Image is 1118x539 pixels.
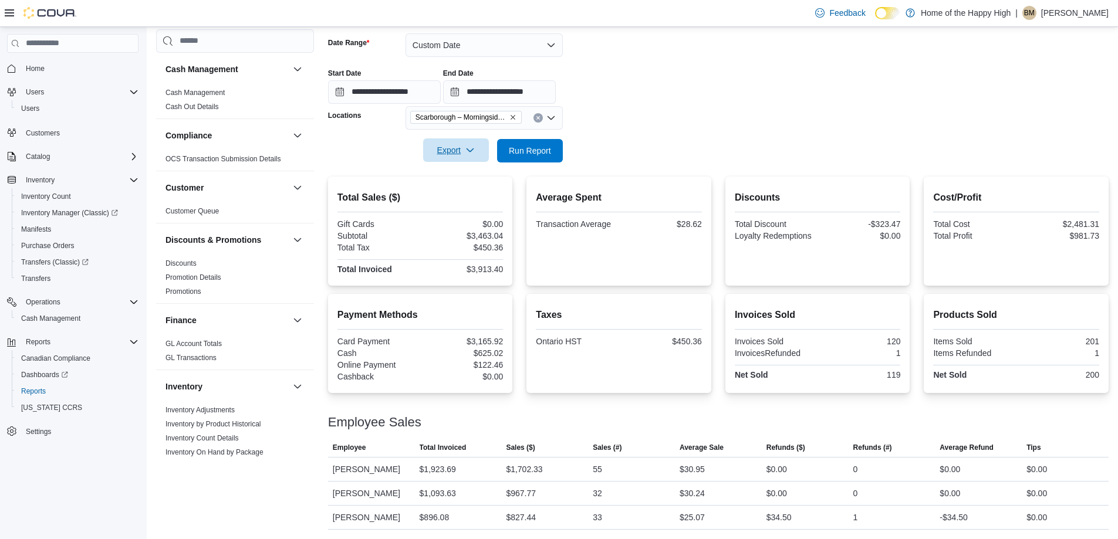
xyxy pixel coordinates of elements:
div: $0.00 [940,486,960,500]
label: Locations [328,111,362,120]
h2: Cost/Profit [933,191,1099,205]
div: $0.00 [1026,462,1047,476]
div: $30.95 [680,462,705,476]
span: Manifests [21,225,51,234]
span: Inventory Count [16,189,139,204]
button: Operations [2,294,143,310]
div: Items Refunded [933,348,1014,358]
a: Feedback [810,1,870,25]
a: Promotion Details [165,273,221,282]
div: InvoicesRefunded [735,348,815,358]
button: Custom Date [406,33,563,57]
span: Inventory On Hand by Package [165,448,264,457]
button: Clear input [533,113,543,123]
span: Customers [21,125,139,140]
span: Purchase Orders [21,241,75,250]
button: Manifests [12,221,143,238]
p: [PERSON_NAME] [1041,6,1109,20]
button: Finance [165,314,288,326]
div: -$323.47 [820,219,900,229]
span: Inventory [26,175,55,185]
button: Reports [2,334,143,350]
span: Total Invoiced [420,443,467,452]
span: Customers [26,128,60,138]
div: $1,093.63 [420,486,456,500]
span: Sales (#) [593,443,622,452]
button: Remove Scarborough – Morningside - Friendly Stranger from selection in this group [509,114,516,121]
a: Cash Management [165,89,225,97]
button: Customer [165,182,288,194]
span: Run Report [509,145,551,157]
span: Transfers (Classic) [21,257,89,267]
button: Export [423,138,489,162]
span: Manifests [16,222,139,236]
div: $450.36 [423,243,503,252]
span: Canadian Compliance [16,351,139,365]
div: 55 [593,462,602,476]
div: Total Profit [933,231,1014,240]
div: 120 [820,337,900,346]
a: OCS Transaction Submission Details [165,155,281,163]
a: Manifests [16,222,56,236]
div: Customer [156,204,314,223]
span: Refunds (#) [853,443,892,452]
button: Purchase Orders [12,238,143,254]
span: Cash Management [21,314,80,323]
h2: Invoices Sold [735,308,901,322]
button: Users [2,84,143,100]
a: Purchase Orders [16,239,79,253]
h3: Compliance [165,130,212,141]
div: Items Sold [933,337,1014,346]
div: $34.50 [766,510,792,524]
h2: Payment Methods [337,308,504,322]
span: Scarborough – Morningside - Friendly Stranger [410,111,522,124]
span: Dashboards [16,368,139,382]
span: Settings [21,424,139,439]
div: Compliance [156,152,314,171]
div: Cashback [337,372,418,381]
a: Inventory Count Details [165,434,239,442]
div: $25.07 [680,510,705,524]
button: Reports [21,335,55,349]
a: Cash Management [16,311,85,326]
input: Press the down key to open a popover containing a calendar. [443,80,556,104]
div: $0.00 [1026,486,1047,500]
div: 1 [1019,348,1099,358]
div: Cash [337,348,418,358]
button: Customer [291,181,305,195]
nav: Complex example [7,55,139,470]
span: [US_STATE] CCRS [21,403,82,412]
span: Inventory [21,173,139,187]
span: Reports [21,335,139,349]
button: Settings [2,423,143,440]
div: $28.62 [622,219,702,229]
span: Users [21,104,39,113]
label: Start Date [328,69,362,78]
h2: Discounts [735,191,901,205]
img: Cova [23,7,76,19]
div: 1 [820,348,900,358]
strong: Net Sold [735,370,768,379]
button: Users [21,85,49,99]
div: $0.00 [1026,510,1047,524]
button: Reports [12,383,143,399]
p: | [1015,6,1018,20]
button: Catalog [21,150,55,164]
a: Customers [21,126,65,140]
div: 32 [593,486,602,500]
span: Catalog [21,150,139,164]
span: Scarborough – Morningside - Friendly Stranger [416,111,507,123]
h3: Cash Management [165,63,238,75]
div: Online Payment [337,360,418,369]
div: Cash Management [156,86,314,118]
div: Britteney McLean [1022,6,1036,20]
div: $896.08 [420,510,450,524]
button: Cash Management [165,63,288,75]
div: Card Payment [337,337,418,346]
a: Inventory by Product Historical [165,420,261,428]
span: GL Account Totals [165,339,222,348]
a: Inventory Manager (Classic) [16,206,123,220]
div: $450.36 [622,337,702,346]
button: Cash Management [12,310,143,327]
span: GL Transactions [165,353,217,362]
